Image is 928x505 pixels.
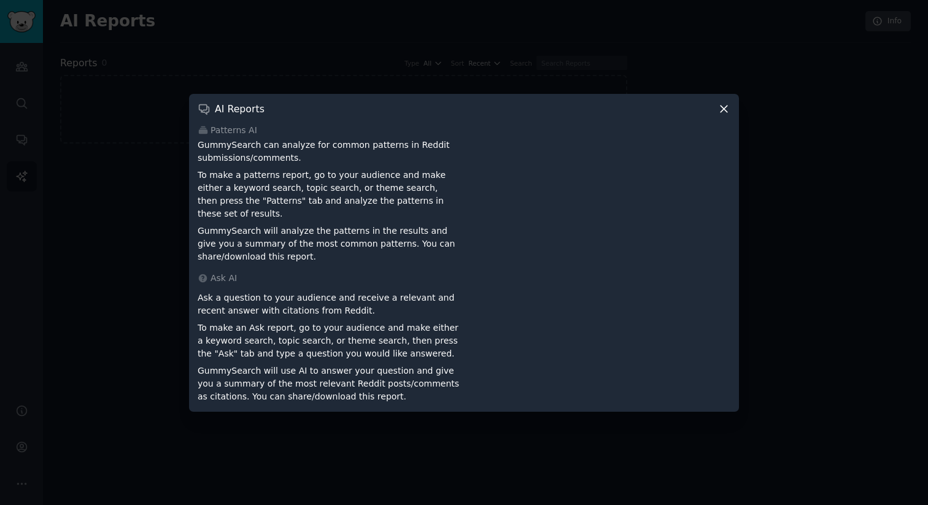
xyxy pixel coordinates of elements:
p: GummySearch will analyze the patterns in the results and give you a summary of the most common pa... [198,225,460,263]
div: Ask AI [198,272,730,285]
h3: AI Reports [215,102,265,115]
p: To make a patterns report, go to your audience and make either a keyword search, topic search, or... [198,169,460,220]
iframe: YouTube video player [468,139,730,249]
p: GummySearch will use AI to answer your question and give you a summary of the most relevant Reddi... [198,364,460,403]
p: GummySearch can analyze for common patterns in Reddit submissions/comments. [198,139,460,164]
p: To make an Ask report, go to your audience and make either a keyword search, topic search, or the... [198,322,460,360]
div: Patterns AI [198,124,730,137]
p: Ask a question to your audience and receive a relevant and recent answer with citations from Reddit. [198,291,460,317]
